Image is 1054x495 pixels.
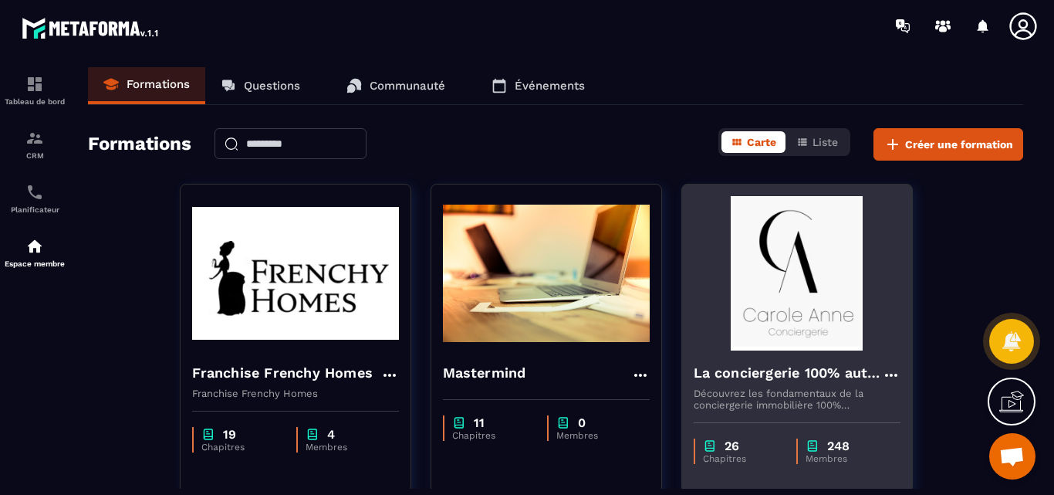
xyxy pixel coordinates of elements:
[452,415,466,430] img: chapter
[4,259,66,268] p: Espace membre
[443,362,526,384] h4: Mastermind
[806,453,885,464] p: Membres
[4,117,66,171] a: formationformationCRM
[4,97,66,106] p: Tableau de bord
[25,183,44,202] img: scheduler
[306,442,383,453] p: Membres
[694,196,900,351] img: formation-background
[747,136,776,148] span: Carte
[812,136,838,148] span: Liste
[201,427,215,442] img: chapter
[443,196,650,351] img: formation-background
[4,63,66,117] a: formationformationTableau de bord
[905,137,1013,152] span: Créer une formation
[223,427,236,442] p: 19
[25,237,44,256] img: automations
[989,433,1035,480] a: Ouvrir le chat
[556,415,570,430] img: chapter
[25,129,44,147] img: formation
[192,196,399,351] img: formation-background
[192,388,399,399] p: Franchise Frenchy Homes
[474,415,485,430] p: 11
[127,77,190,91] p: Formations
[694,388,900,411] p: Découvrez les fondamentaux de la conciergerie immobilière 100% automatisée. Cette formation est c...
[873,128,1023,161] button: Créer une formation
[201,442,281,453] p: Chapitres
[88,128,191,161] h2: Formations
[22,14,160,42] img: logo
[331,67,461,104] a: Communauté
[25,75,44,93] img: formation
[578,415,586,430] p: 0
[827,439,850,453] p: 248
[4,205,66,214] p: Planificateur
[806,439,819,453] img: chapter
[4,225,66,280] a: automationsautomationsEspace membre
[476,67,600,104] a: Événements
[370,79,445,93] p: Communauté
[515,79,585,93] p: Événements
[787,131,847,153] button: Liste
[244,79,300,93] p: Questions
[327,427,335,442] p: 4
[452,430,532,441] p: Chapitres
[306,427,319,442] img: chapter
[556,430,634,441] p: Membres
[88,67,205,104] a: Formations
[4,151,66,160] p: CRM
[703,439,717,453] img: chapter
[192,362,373,384] h4: Franchise Frenchy Homes
[721,131,785,153] button: Carte
[4,171,66,225] a: schedulerschedulerPlanificateur
[703,453,782,464] p: Chapitres
[694,362,882,384] h4: La conciergerie 100% automatisée
[725,439,739,453] p: 26
[205,67,316,104] a: Questions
